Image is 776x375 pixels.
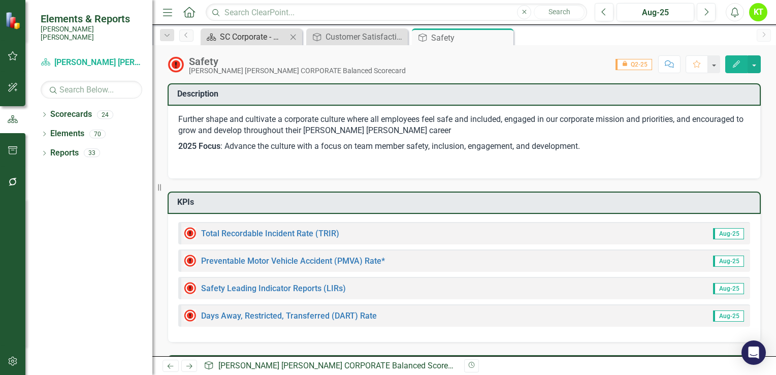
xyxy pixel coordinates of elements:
div: Safety [189,56,406,67]
div: 24 [97,110,113,119]
span: Q2-25 [616,59,652,70]
a: Reports [50,147,79,159]
input: Search ClearPoint... [206,4,587,21]
div: Customer Satisfaction [326,30,405,43]
div: » » [204,360,457,372]
small: [PERSON_NAME] [PERSON_NAME] [41,25,142,42]
img: High Alert [168,56,184,73]
a: [PERSON_NAME] [PERSON_NAME] CORPORATE Balanced Scorecard [41,57,142,69]
a: SC Corporate - Welcome to ClearPoint [203,30,287,43]
div: SC Corporate - Welcome to ClearPoint [220,30,287,43]
span: Aug-25 [713,283,744,294]
a: Days Away, Restricted, Transferred (DART) Rate [201,311,377,321]
div: Open Intercom Messenger [741,340,766,365]
div: 33 [84,149,100,158]
a: Elements [50,128,84,140]
span: Aug-25 [713,256,744,267]
div: [PERSON_NAME] [PERSON_NAME] CORPORATE Balanced Scorecard [189,67,406,75]
a: Total Recordable Incident Rate (TRIR) [201,229,339,238]
img: ClearPoint Strategy [5,12,23,29]
img: Not Meeting Target [184,282,196,294]
a: [PERSON_NAME] [PERSON_NAME] CORPORATE Balanced Scorecard [218,361,464,370]
div: 70 [89,130,106,138]
button: KT [749,3,767,21]
a: Scorecards [50,109,92,120]
span: Aug-25 [713,228,744,239]
div: Safety [431,32,511,44]
img: Not Meeting Target [184,255,196,267]
span: Aug-25 [713,310,744,322]
strong: 2025 Focus [178,141,220,151]
a: Customer Satisfaction [309,30,405,43]
img: Not Meeting Target [184,309,196,322]
div: Aug-25 [620,7,691,19]
p: : Advance the culture with a focus on team member safety, inclusion, engagement, and development. [178,139,750,154]
span: Search [548,8,570,16]
img: Above MAX Target [184,227,196,239]
span: Elements & Reports [41,13,142,25]
input: Search Below... [41,81,142,99]
a: Safety Leading Indicator Reports (LIRs) [201,284,346,293]
button: Aug-25 [617,3,694,21]
a: Preventable Motor Vehicle Accident (PMVA) Rate* [201,256,385,266]
button: Search [534,5,585,19]
h3: KPIs [177,198,755,207]
h3: Description [177,89,755,99]
p: Further shape and cultivate a corporate culture where all employees feel safe and included, engag... [178,114,750,139]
